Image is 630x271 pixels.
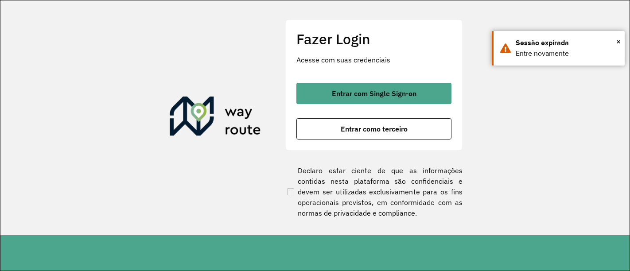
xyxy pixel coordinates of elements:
span: × [616,35,621,48]
p: Acesse com suas credenciais [296,54,451,65]
h2: Fazer Login [296,31,451,47]
img: Roteirizador AmbevTech [170,97,261,139]
span: Entrar como terceiro [341,125,408,132]
button: button [296,83,451,104]
div: Entre novamente [516,48,618,59]
div: Sessão expirada [516,38,618,48]
label: Declaro estar ciente de que as informações contidas nesta plataforma são confidenciais e devem se... [285,165,463,218]
button: button [296,118,451,139]
button: Close [616,35,621,48]
span: Entrar com Single Sign-on [332,90,416,97]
